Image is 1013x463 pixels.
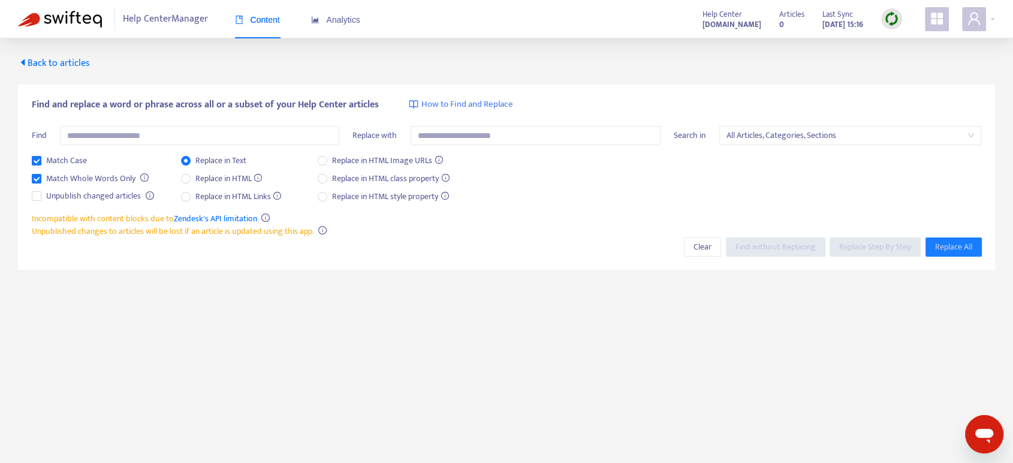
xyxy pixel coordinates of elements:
[18,58,28,67] span: caret-left
[884,11,899,26] img: sync.dc5367851b00ba804db3.png
[703,17,761,31] a: [DOMAIN_NAME]
[41,190,146,203] span: Unpublish changed articles
[261,214,270,222] span: info-circle
[146,191,154,200] span: info-circle
[779,18,784,31] strong: 0
[191,172,267,185] span: Replace in HTML
[32,128,47,142] span: Find
[41,172,140,185] span: Match Whole Words Only
[327,172,454,185] span: Replace in HTML class property
[32,224,314,238] span: Unpublished changes to articles will be lost if an article is updated using this app.
[726,237,825,257] button: Find without Replacing
[32,212,257,226] span: Incompatible with content blocks due to
[965,415,1003,453] iframe: Button to launch messaging window
[779,8,804,21] span: Articles
[140,173,149,182] span: info-circle
[18,55,90,71] span: Back to articles
[967,11,981,26] span: user
[703,8,742,21] span: Help Center
[830,237,921,257] button: Replace Step By Step
[674,128,706,142] span: Search in
[694,240,711,254] span: Clear
[235,16,243,24] span: book
[822,8,853,21] span: Last Sync
[18,11,102,28] img: Swifteq
[925,237,982,257] button: Replace All
[684,237,721,257] button: Clear
[191,190,287,203] span: Replace in HTML Links
[318,226,327,234] span: info-circle
[327,190,454,203] span: Replace in HTML style property
[409,98,513,112] a: How to Find and Replace
[123,8,208,31] span: Help Center Manager
[311,15,360,25] span: Analytics
[32,98,379,112] span: Find and replace a word or phrase across all or a subset of your Help Center articles
[235,15,280,25] span: Content
[421,98,513,112] span: How to Find and Replace
[174,212,257,226] a: Zendesk's API limitation
[191,154,251,167] span: Replace in Text
[41,154,92,167] span: Match Case
[726,127,975,145] span: All Articles, Categories, Sections
[409,100,418,109] img: image-link
[327,154,448,167] span: Replace in HTML Image URLs
[311,16,319,24] span: area-chart
[352,128,397,142] span: Replace with
[930,11,944,26] span: appstore
[822,18,863,31] strong: [DATE] 15:16
[703,18,761,31] strong: [DOMAIN_NAME]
